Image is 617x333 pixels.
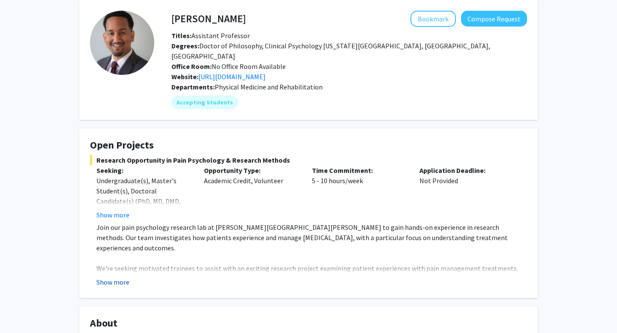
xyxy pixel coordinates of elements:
span: Physical Medicine and Rehabilitation [215,83,323,91]
span: Doctor of Philosophy, Clinical Psychology [US_STATE][GEOGRAPHIC_DATA], [GEOGRAPHIC_DATA], [GEOGRA... [171,42,490,60]
b: Departments: [171,83,215,91]
b: Titles: [171,31,192,40]
h4: About [90,317,527,330]
div: Not Provided [413,165,521,220]
p: Join our pain psychology research lab at [PERSON_NAME][GEOGRAPHIC_DATA][PERSON_NAME] to gain hand... [96,222,527,253]
p: Application Deadline: [419,165,514,175]
p: Seeking: [96,165,191,175]
p: Time Commitment: [312,165,407,175]
button: Compose Request to Fenan Rassu [461,11,527,27]
b: Office Room: [171,62,212,71]
img: Profile Picture [90,11,154,75]
b: Degrees: [171,42,199,50]
div: Undergraduate(s), Master's Student(s), Doctoral Candidate(s) (PhD, MD, DMD, PharmD, etc.), Postdo... [96,175,191,247]
h4: Open Projects [90,139,527,152]
h4: [PERSON_NAME] [171,11,246,27]
b: Website: [171,72,198,81]
span: Research Opportunity in Pain Psychology & Research Methods [90,155,527,165]
button: Show more [96,277,129,287]
span: Assistant Professor [171,31,250,40]
p: We're seeking motivated trainees to assist with an exciting research project examining patient ex... [96,263,527,284]
p: Opportunity Type: [204,165,299,175]
div: 5 - 10 hours/week [306,165,413,220]
a: Opens in a new tab [198,72,266,81]
mat-chip: Accepting Students [171,95,238,109]
iframe: Chat [6,294,36,327]
button: Show more [96,210,129,220]
span: No Office Room Available [171,62,286,71]
button: Add Fenan Rassu to Bookmarks [410,11,456,27]
div: Academic Credit, Volunteer [198,165,305,220]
